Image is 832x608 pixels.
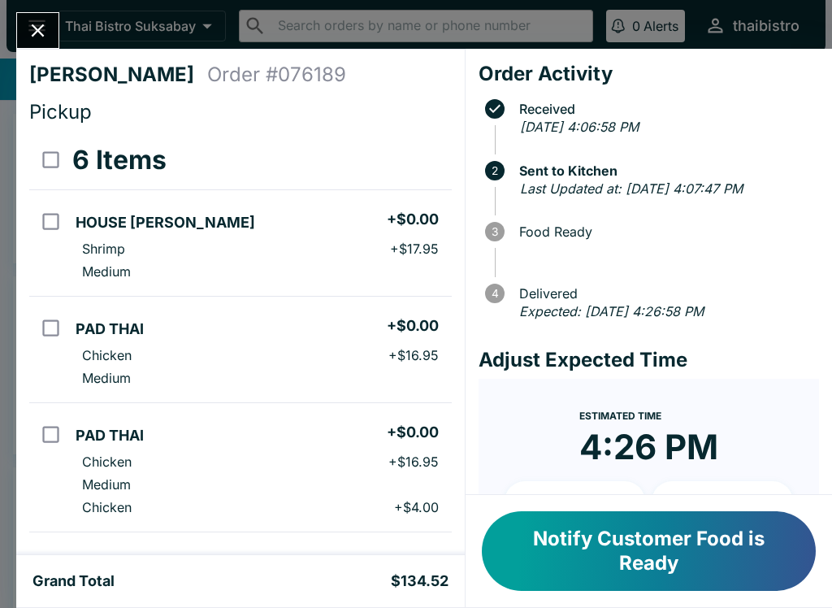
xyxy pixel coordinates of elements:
[394,499,439,515] p: + $4.00
[82,499,132,515] p: Chicken
[29,63,207,87] h4: [PERSON_NAME]
[388,347,439,363] p: + $16.95
[72,144,167,176] h3: 6 Items
[76,213,255,232] h5: HOUSE [PERSON_NAME]
[387,210,439,229] h5: + $0.00
[388,454,439,470] p: + $16.95
[579,426,718,468] time: 4:26 PM
[82,241,125,257] p: Shrimp
[76,319,144,339] h5: PAD THAI
[82,454,132,470] p: Chicken
[505,481,646,522] button: + 10
[491,287,498,300] text: 4
[82,476,131,493] p: Medium
[387,316,439,336] h5: + $0.00
[511,163,819,178] span: Sent to Kitchen
[76,426,144,445] h5: PAD THAI
[492,225,498,238] text: 3
[32,571,115,591] h5: Grand Total
[479,62,819,86] h4: Order Activity
[520,180,743,197] em: Last Updated at: [DATE] 4:07:47 PM
[387,552,439,571] h5: + $0.00
[207,63,346,87] h4: Order # 076189
[519,303,704,319] em: Expected: [DATE] 4:26:58 PM
[29,100,92,124] span: Pickup
[387,423,439,442] h5: + $0.00
[511,286,819,301] span: Delivered
[482,511,816,591] button: Notify Customer Food is Ready
[17,13,58,48] button: Close
[82,263,131,280] p: Medium
[82,370,131,386] p: Medium
[492,164,498,177] text: 2
[511,224,819,239] span: Food Ready
[391,571,448,591] h5: $134.52
[82,347,132,363] p: Chicken
[479,348,819,372] h4: Adjust Expected Time
[511,102,819,116] span: Received
[579,410,661,422] span: Estimated Time
[390,241,439,257] p: + $17.95
[520,119,639,135] em: [DATE] 4:06:58 PM
[652,481,793,522] button: + 20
